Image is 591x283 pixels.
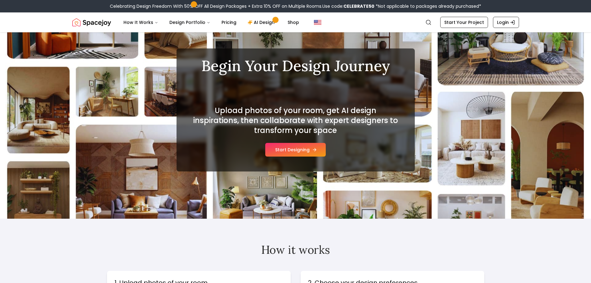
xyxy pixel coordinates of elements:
[440,17,488,28] a: Start Your Project
[283,16,304,29] a: Shop
[72,16,111,29] img: Spacejoy Logo
[217,16,241,29] a: Pricing
[72,16,111,29] a: Spacejoy
[107,244,484,256] h2: How it works
[314,19,321,26] img: United States
[191,58,400,73] h1: Begin Your Design Journey
[265,143,326,157] button: Start Designing
[164,16,215,29] button: Design Portfolio
[493,17,519,28] a: Login
[72,12,519,32] nav: Global
[322,3,374,9] span: Use code:
[110,3,481,9] div: Celebrating Design Freedom With 50% OFF All Design Packages + Extra 10% OFF on Multiple Rooms.
[243,16,281,29] a: AI Design
[191,106,400,135] h2: Upload photos of your room, get AI design inspirations, then collaborate with expert designers to...
[119,16,304,29] nav: Main
[343,3,374,9] b: CELEBRATE50
[119,16,163,29] button: How It Works
[374,3,481,9] span: *Not applicable to packages already purchased*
